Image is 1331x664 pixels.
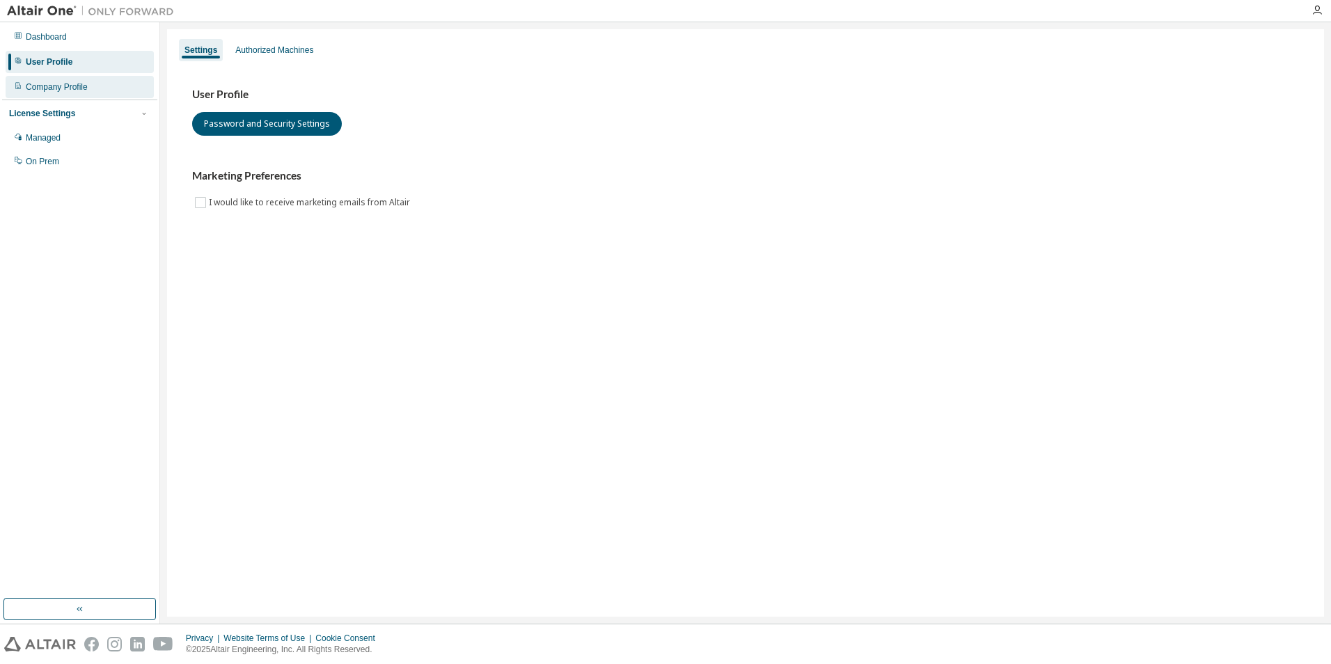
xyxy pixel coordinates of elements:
img: youtube.svg [153,637,173,651]
div: License Settings [9,108,75,119]
img: linkedin.svg [130,637,145,651]
div: On Prem [26,156,59,167]
div: Settings [184,45,217,56]
div: Website Terms of Use [223,633,315,644]
div: Cookie Consent [315,633,383,644]
div: User Profile [26,56,72,68]
img: Altair One [7,4,181,18]
button: Password and Security Settings [192,112,342,136]
div: Dashboard [26,31,67,42]
h3: User Profile [192,88,1299,102]
div: Managed [26,132,61,143]
label: I would like to receive marketing emails from Altair [209,194,413,211]
img: facebook.svg [84,637,99,651]
div: Privacy [186,633,223,644]
p: © 2025 Altair Engineering, Inc. All Rights Reserved. [186,644,384,656]
h3: Marketing Preferences [192,169,1299,183]
img: instagram.svg [107,637,122,651]
img: altair_logo.svg [4,637,76,651]
div: Company Profile [26,81,88,93]
div: Authorized Machines [235,45,313,56]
